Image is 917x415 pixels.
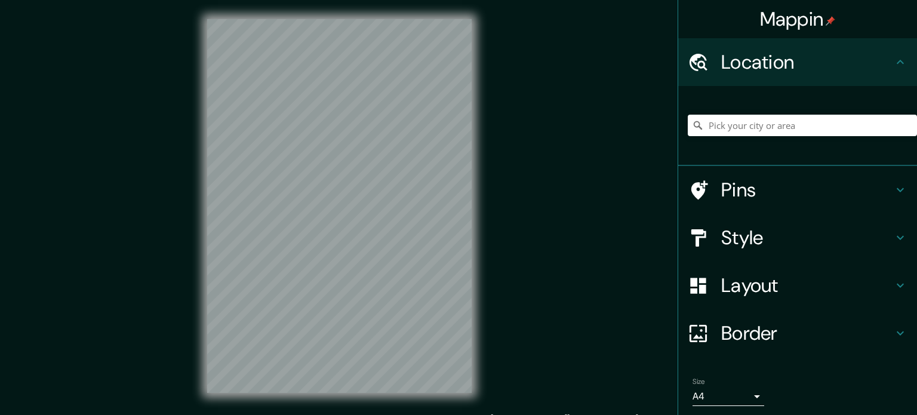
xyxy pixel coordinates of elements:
[207,19,472,393] canvas: Map
[688,115,917,136] input: Pick your city or area
[760,7,836,31] h4: Mappin
[721,226,893,250] h4: Style
[678,166,917,214] div: Pins
[693,377,705,387] label: Size
[678,262,917,309] div: Layout
[678,38,917,86] div: Location
[826,16,835,26] img: pin-icon.png
[678,309,917,357] div: Border
[721,178,893,202] h4: Pins
[721,321,893,345] h4: Border
[721,50,893,74] h4: Location
[721,273,893,297] h4: Layout
[678,214,917,262] div: Style
[693,387,764,406] div: A4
